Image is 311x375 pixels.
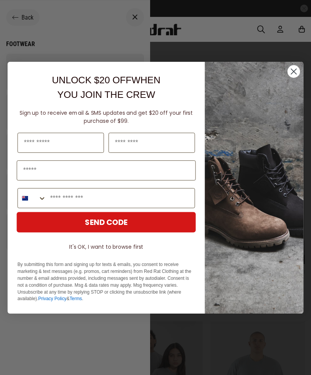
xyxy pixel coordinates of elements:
p: By submitting this form and signing up for texts & emails, you consent to receive marketing & tex... [17,261,195,302]
span: Sign up to receive email & SMS updates and get $20 off your first purchase of $99. [20,109,193,125]
span: YOU JOIN THE CREW [57,89,155,99]
button: Open LiveChat chat widget [6,3,29,26]
span: WHEN [131,74,160,85]
input: Email [17,160,195,180]
a: Privacy Policy [38,296,66,301]
img: New Zealand [22,195,28,201]
button: It's OK, I want to browse first [17,240,195,254]
button: SEND CODE [17,212,195,232]
span: UNLOCK $20 OFF [52,74,131,85]
a: Terms [69,296,82,301]
button: Close dialog [287,64,301,78]
button: Search Countries [18,188,46,207]
img: f7662613-148e-4c88-9575-6c6b5b55a647.jpeg [205,62,303,314]
input: First Name [17,132,104,152]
